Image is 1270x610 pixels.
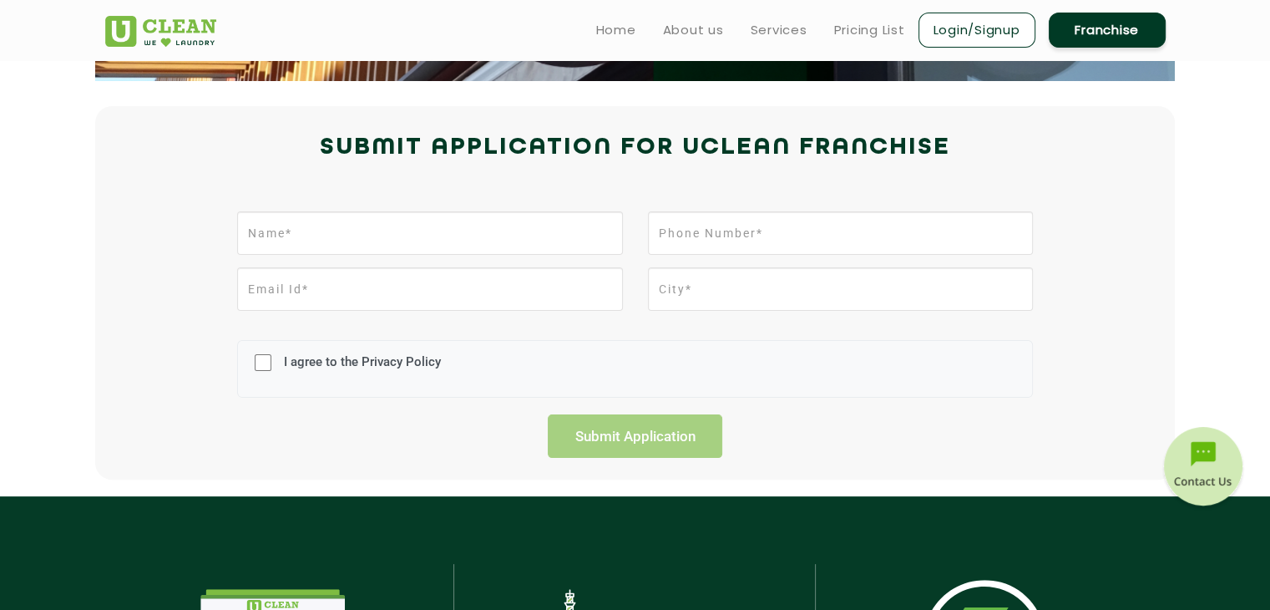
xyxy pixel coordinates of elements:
[648,267,1033,311] input: City*
[548,414,723,458] input: Submit Application
[751,20,807,40] a: Services
[105,128,1166,168] h2: Submit Application for UCLEAN FRANCHISE
[918,13,1035,48] a: Login/Signup
[280,354,441,385] label: I agree to the Privacy Policy
[648,211,1033,255] input: Phone Number*
[663,20,724,40] a: About us
[1161,427,1245,511] img: contact-btn
[596,20,636,40] a: Home
[237,267,622,311] input: Email Id*
[834,20,905,40] a: Pricing List
[237,211,622,255] input: Name*
[105,16,216,47] img: UClean Laundry and Dry Cleaning
[1049,13,1166,48] a: Franchise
